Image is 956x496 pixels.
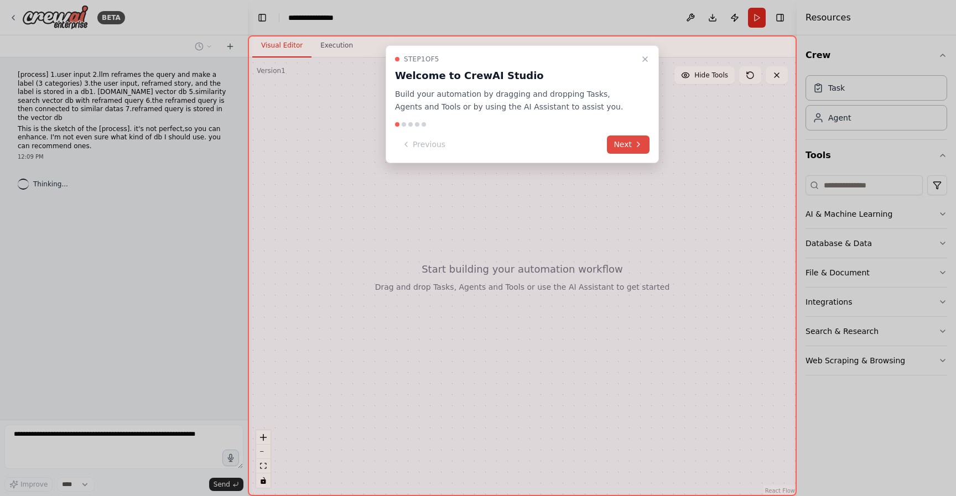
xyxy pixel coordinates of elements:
[404,55,439,64] span: Step 1 of 5
[607,135,650,154] button: Next
[638,53,652,66] button: Close walkthrough
[395,68,636,83] h3: Welcome to CrewAI Studio
[395,135,452,154] button: Previous
[254,10,270,25] button: Hide left sidebar
[395,88,636,113] p: Build your automation by dragging and dropping Tasks, Agents and Tools or by using the AI Assista...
